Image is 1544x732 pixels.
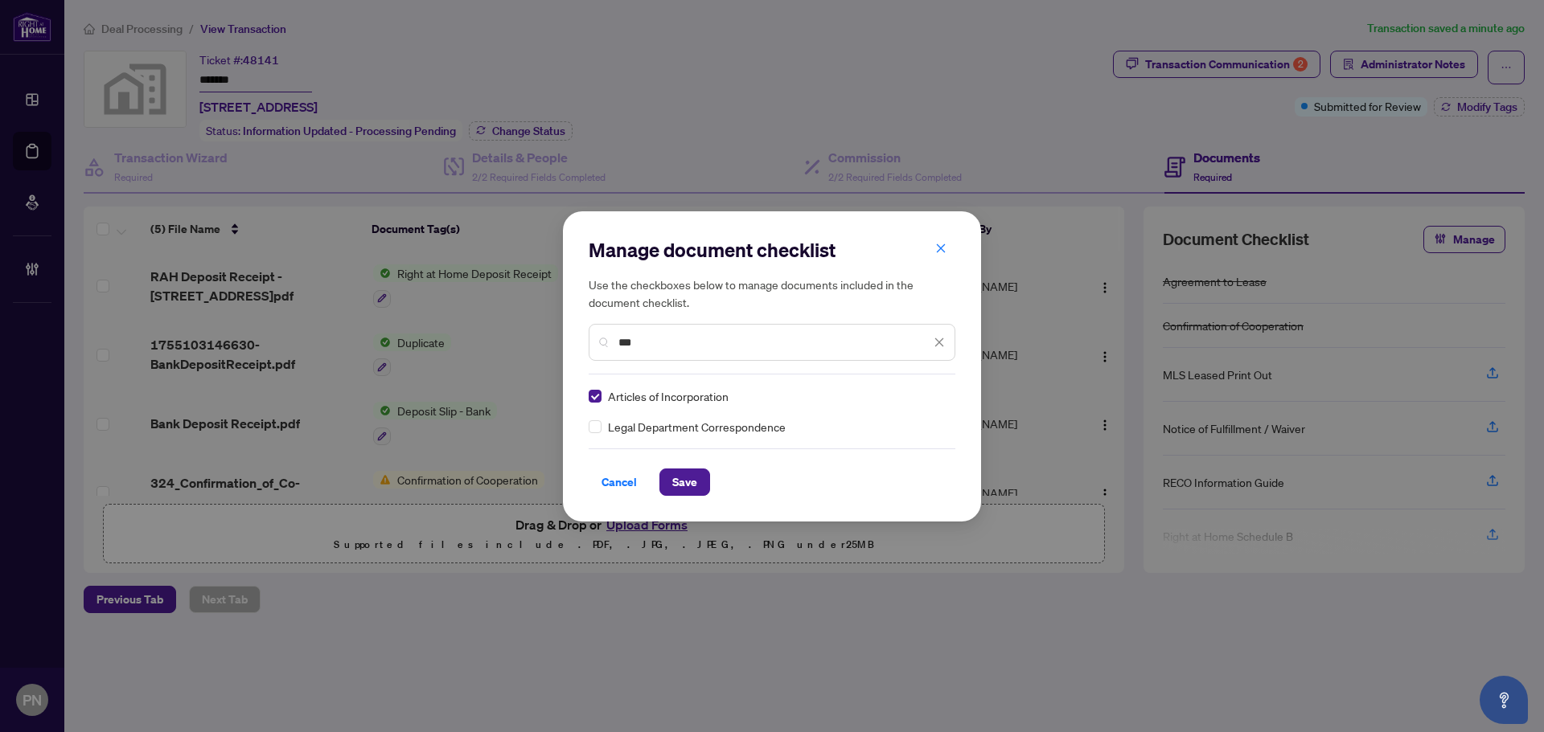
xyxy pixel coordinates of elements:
[1480,676,1528,724] button: Open asap
[935,243,947,254] span: close
[608,418,786,436] span: Legal Department Correspondence
[934,337,945,348] span: close
[672,469,697,495] span: Save
[602,469,637,495] span: Cancel
[589,468,650,496] button: Cancel
[589,237,955,263] h2: Manage document checklist
[589,276,955,311] h5: Use the checkboxes below to manage documents included in the document checklist.
[608,387,729,405] span: Articles of Incorporation
[659,468,710,496] button: Save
